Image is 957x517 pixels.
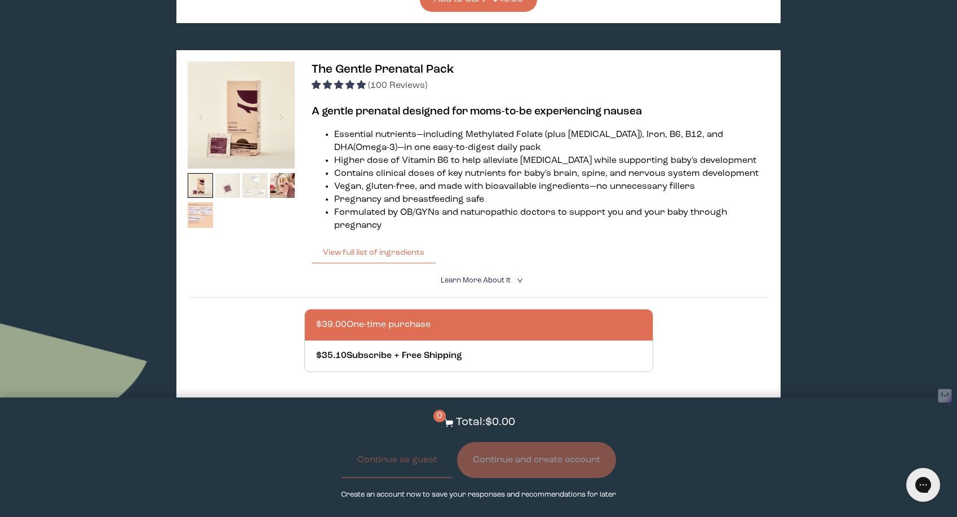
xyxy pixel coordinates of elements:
[188,61,295,169] img: thumbnail image
[901,464,946,506] iframe: Gorgias live chat messenger
[334,195,484,204] span: Pregnancy and breastfeeding safe
[334,129,769,154] li: Essential nutrients—including Methylated Folate (plus [MEDICAL_DATA]), Iron, B6, B12, and DHA (Om...
[513,277,524,284] i: <
[342,442,453,478] button: Continue as guest
[334,167,769,180] li: Contains clinical doses of key nutrients for baby's brain, spine, and nervous system development
[457,442,616,478] button: Continue and create account
[270,173,295,198] img: thumbnail image
[188,173,213,198] img: thumbnail image
[312,241,436,264] button: View full list of ingredients
[334,206,769,232] li: Formulated by OB/GYNs and naturopathic doctors to support you and your baby through pregnancy
[441,277,511,284] span: Learn More About it
[188,202,213,228] img: thumbnail image
[312,81,368,90] span: 4.94 stars
[368,81,427,90] span: (100 Reviews)
[334,180,769,193] li: Vegan, gluten-free, and made with bioavailable ingredients—no unnecessary fillers
[433,410,446,422] span: 0
[312,104,769,120] h3: A gentle prenatal designed for moms-to-be experiencing nausea
[215,173,241,198] img: thumbnail image
[341,489,616,500] p: Create an account now to save your responses and recommendations for later
[312,64,454,76] span: The Gentle Prenatal Pack
[334,154,769,167] li: Higher dose of Vitamin B6 to help alleviate [MEDICAL_DATA] while supporting baby's development
[456,414,515,431] p: Total: $0.00
[441,275,516,286] summary: Learn More About it <
[242,173,268,198] img: thumbnail image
